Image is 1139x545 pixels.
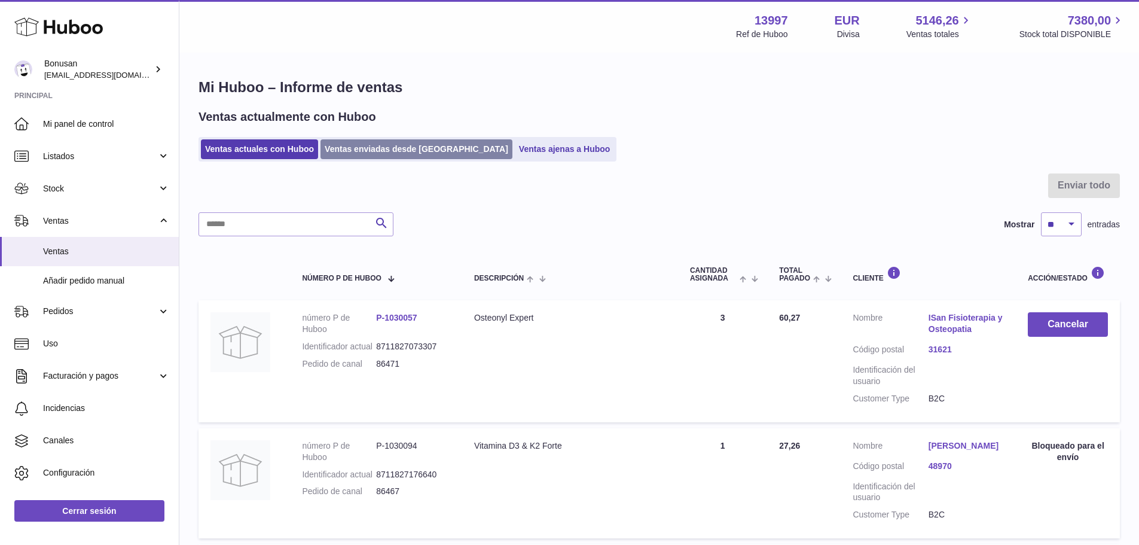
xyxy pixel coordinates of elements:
dd: 8711827176640 [376,469,450,480]
span: entradas [1088,219,1120,230]
span: Pedidos [43,306,157,317]
h2: Ventas actualmente con Huboo [199,109,376,125]
span: Incidencias [43,403,170,414]
dt: Pedido de canal [302,486,376,497]
dt: Identificación del usuario [853,364,928,387]
div: Cliente [853,266,1004,282]
span: Stock [43,183,157,194]
span: Canales [43,435,170,446]
a: Ventas ajenas a Huboo [515,139,615,159]
dt: número P de Huboo [302,312,376,335]
dt: Nombre [853,440,928,455]
span: 5146,26 [915,13,958,29]
span: Cantidad ASIGNADA [690,267,737,282]
img: info@bonusan.es [14,60,32,78]
td: 3 [678,300,767,422]
span: Facturación y pagos [43,370,157,382]
span: Listados [43,151,157,162]
span: Uso [43,338,170,349]
span: Ventas [43,215,157,227]
a: Ventas enviadas desde [GEOGRAPHIC_DATA] [320,139,512,159]
dt: Customer Type [853,509,928,520]
td: 1 [678,428,767,538]
dt: Identificador actual [302,341,376,352]
strong: 13997 [755,13,788,29]
span: 7380,00 [1068,13,1111,29]
div: Divisa [837,29,860,40]
dd: 8711827073307 [376,341,450,352]
dt: Pedido de canal [302,358,376,370]
dd: 86467 [376,486,450,497]
span: Stock total DISPONIBLE [1019,29,1125,40]
dt: Código postal [853,461,928,475]
img: no-photo.jpg [210,312,270,372]
label: Mostrar [1004,219,1034,230]
a: 5146,26 Ventas totales [906,13,973,40]
dd: B2C [929,393,1004,404]
dd: 86471 [376,358,450,370]
dt: número P de Huboo [302,440,376,463]
button: Cancelar [1028,312,1108,337]
div: Acción/Estado [1028,266,1108,282]
h1: Mi Huboo – Informe de ventas [199,78,1120,97]
dt: Identificación del usuario [853,481,928,504]
dd: B2C [929,509,1004,520]
div: Bloqueado para el envío [1028,440,1108,463]
div: Vitamina D3 & K2 Forte [474,440,666,452]
a: 31621 [929,344,1004,355]
div: Ref de Huboo [736,29,787,40]
span: número P de Huboo [302,275,381,282]
span: Añadir pedido manual [43,275,170,287]
dt: Identificador actual [302,469,376,480]
span: Mi panel de control [43,118,170,130]
img: no-photo.jpg [210,440,270,500]
a: Cerrar sesión [14,500,164,522]
span: [EMAIL_ADDRESS][DOMAIN_NAME] [44,70,176,80]
div: Osteonyl Expert [474,312,666,324]
span: Descripción [474,275,524,282]
span: 27,26 [779,441,800,450]
span: Ventas [43,246,170,257]
dt: Nombre [853,312,928,338]
a: Ventas actuales con Huboo [201,139,318,159]
span: Ventas totales [906,29,973,40]
a: 7380,00 Stock total DISPONIBLE [1019,13,1125,40]
a: 48970 [929,461,1004,472]
span: Total pagado [779,267,810,282]
a: P-1030057 [376,313,417,322]
a: [PERSON_NAME] [929,440,1004,452]
span: 60,27 [779,313,800,322]
span: Configuración [43,467,170,479]
strong: EUR [835,13,860,29]
a: ISan Fisioterapia y Osteopatia [929,312,1004,335]
dd: P-1030094 [376,440,450,463]
dt: Código postal [853,344,928,358]
dt: Customer Type [853,393,928,404]
div: Bonusan [44,58,152,81]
